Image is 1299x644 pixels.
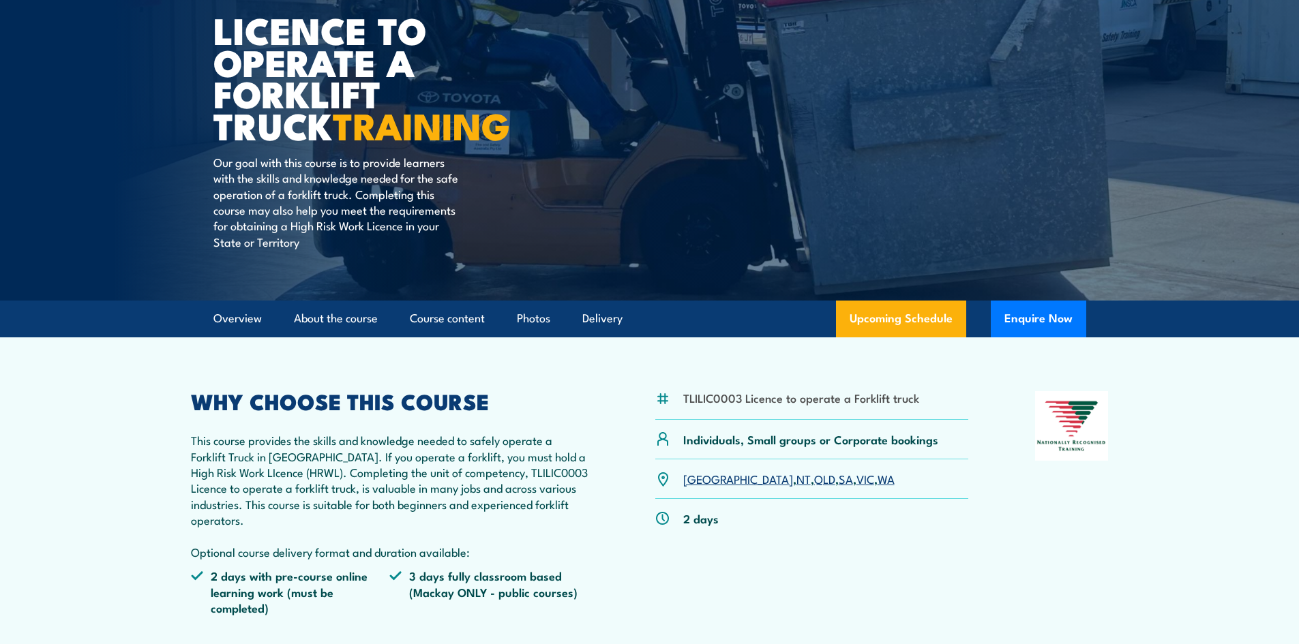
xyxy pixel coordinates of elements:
[796,470,811,487] a: NT
[836,301,966,337] a: Upcoming Schedule
[191,391,589,410] h2: WHY CHOOSE THIS COURSE
[683,510,719,526] p: 2 days
[878,470,895,487] a: WA
[389,568,588,615] li: 3 days fully classroom based (Mackay ONLY - public courses)
[294,301,378,337] a: About the course
[191,432,589,559] p: This course provides the skills and knowledge needed to safely operate a Forklift Truck in [GEOGR...
[333,96,510,153] strong: TRAINING
[213,14,550,141] h1: Licence to operate a forklift truck
[582,301,623,337] a: Delivery
[814,470,835,487] a: QLD
[683,471,895,487] p: , , , , ,
[991,301,1086,337] button: Enquire Now
[410,301,485,337] a: Course content
[683,390,919,405] li: TLILIC0003 Licence to operate a Forklift truck
[839,470,853,487] a: SA
[213,154,462,249] p: Our goal with this course is to provide learners with the skills and knowledge needed for the saf...
[683,470,793,487] a: [GEOGRAPHIC_DATA]
[856,470,874,487] a: VIC
[517,301,550,337] a: Photos
[683,431,938,447] p: Individuals, Small groups or Corporate bookings
[213,301,262,337] a: Overview
[1035,391,1109,461] img: Nationally Recognised Training logo.
[191,568,390,615] li: 2 days with pre-course online learning work (must be completed)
